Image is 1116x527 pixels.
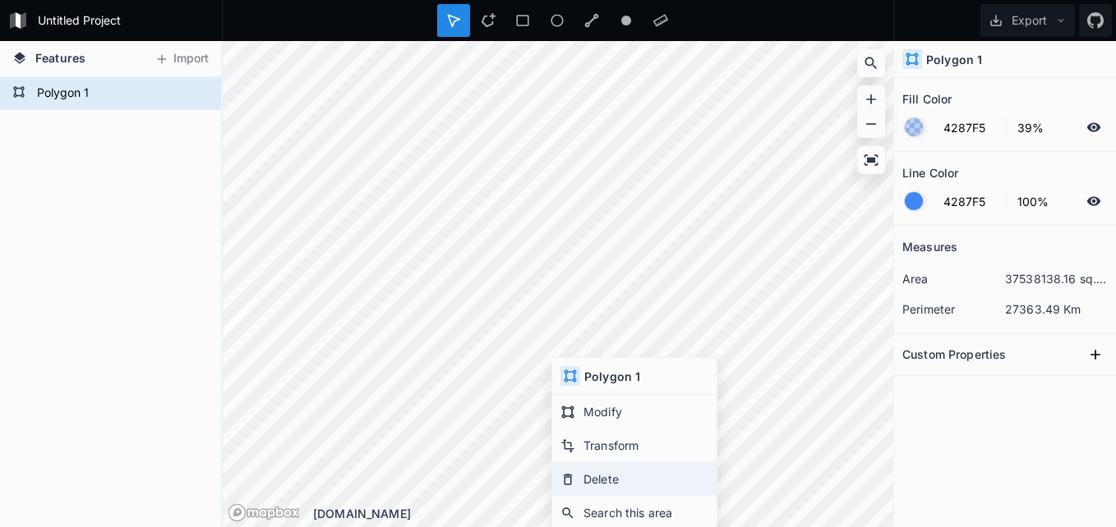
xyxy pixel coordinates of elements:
[584,368,640,385] h4: Polygon 1
[552,428,717,462] div: Transform
[902,160,958,186] h2: Line Color
[980,4,1075,37] button: Export
[146,46,217,72] button: Import
[902,234,957,259] h2: Measures
[552,462,717,496] div: Delete
[1005,300,1108,318] dd: 27363.49 Km
[1005,270,1108,287] dd: 37538138.16 sq. km
[228,503,300,522] a: Mapbox logo
[35,49,85,66] span: Features
[902,86,952,112] h2: Fill Color
[313,505,893,522] div: [DOMAIN_NAME]
[902,341,1006,367] h2: Custom Properties
[926,51,982,68] h4: Polygon 1
[902,300,1005,318] dt: perimeter
[552,395,717,428] div: Modify
[902,270,1005,287] dt: area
